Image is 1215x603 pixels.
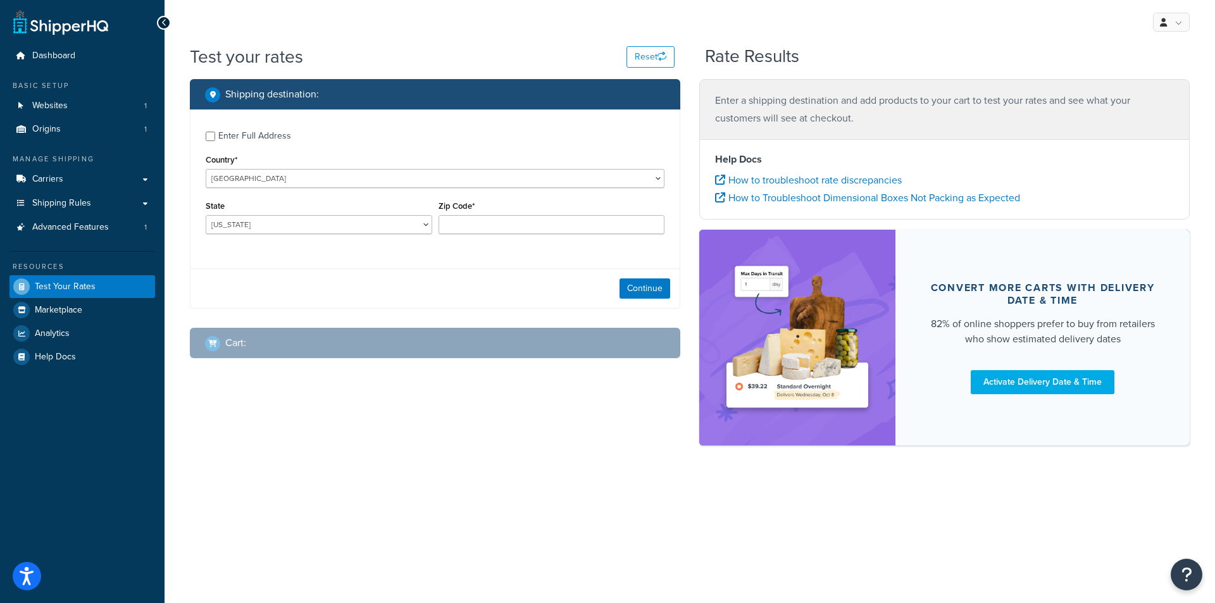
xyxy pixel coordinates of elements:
h4: Help Docs [715,152,1174,167]
a: Advanced Features1 [9,216,155,239]
button: Continue [620,278,670,299]
a: Dashboard [9,44,155,68]
a: Websites1 [9,94,155,118]
span: Test Your Rates [35,282,96,292]
label: Zip Code* [439,201,475,211]
p: Enter a shipping destination and add products to your cart to test your rates and see what your c... [715,92,1174,127]
label: Country* [206,155,237,165]
span: Origins [32,124,61,135]
a: Shipping Rules [9,192,155,215]
div: 82% of online shoppers prefer to buy from retailers who show estimated delivery dates [926,316,1159,347]
span: 1 [144,101,147,111]
span: 1 [144,222,147,233]
li: Websites [9,94,155,118]
a: Origins1 [9,118,155,141]
span: Carriers [32,174,63,185]
h2: Rate Results [705,47,799,66]
span: Advanced Features [32,222,109,233]
a: Marketplace [9,299,155,321]
div: Basic Setup [9,80,155,91]
div: Convert more carts with delivery date & time [926,282,1159,307]
span: Help Docs [35,352,76,363]
a: How to troubleshoot rate discrepancies [715,173,902,187]
a: Help Docs [9,345,155,368]
h2: Shipping destination : [225,89,319,100]
h1: Test your rates [190,44,303,69]
li: Advanced Features [9,216,155,239]
a: Carriers [9,168,155,191]
span: Websites [32,101,68,111]
label: State [206,201,225,211]
a: Test Your Rates [9,275,155,298]
img: feature-image-ddt-36eae7f7280da8017bfb280eaccd9c446f90b1fe08728e4019434db127062ab4.png [718,249,876,426]
span: Marketplace [35,305,82,316]
div: Manage Shipping [9,154,155,165]
span: Shipping Rules [32,198,91,209]
div: Resources [9,261,155,272]
span: 1 [144,124,147,135]
a: Analytics [9,322,155,345]
li: Origins [9,118,155,141]
a: Activate Delivery Date & Time [971,370,1114,394]
h2: Cart : [225,337,246,349]
button: Open Resource Center [1171,559,1202,590]
a: How to Troubleshoot Dimensional Boxes Not Packing as Expected [715,190,1020,205]
input: Enter Full Address [206,132,215,141]
span: Analytics [35,328,70,339]
div: Enter Full Address [218,127,291,145]
button: Reset [626,46,675,68]
span: Dashboard [32,51,75,61]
